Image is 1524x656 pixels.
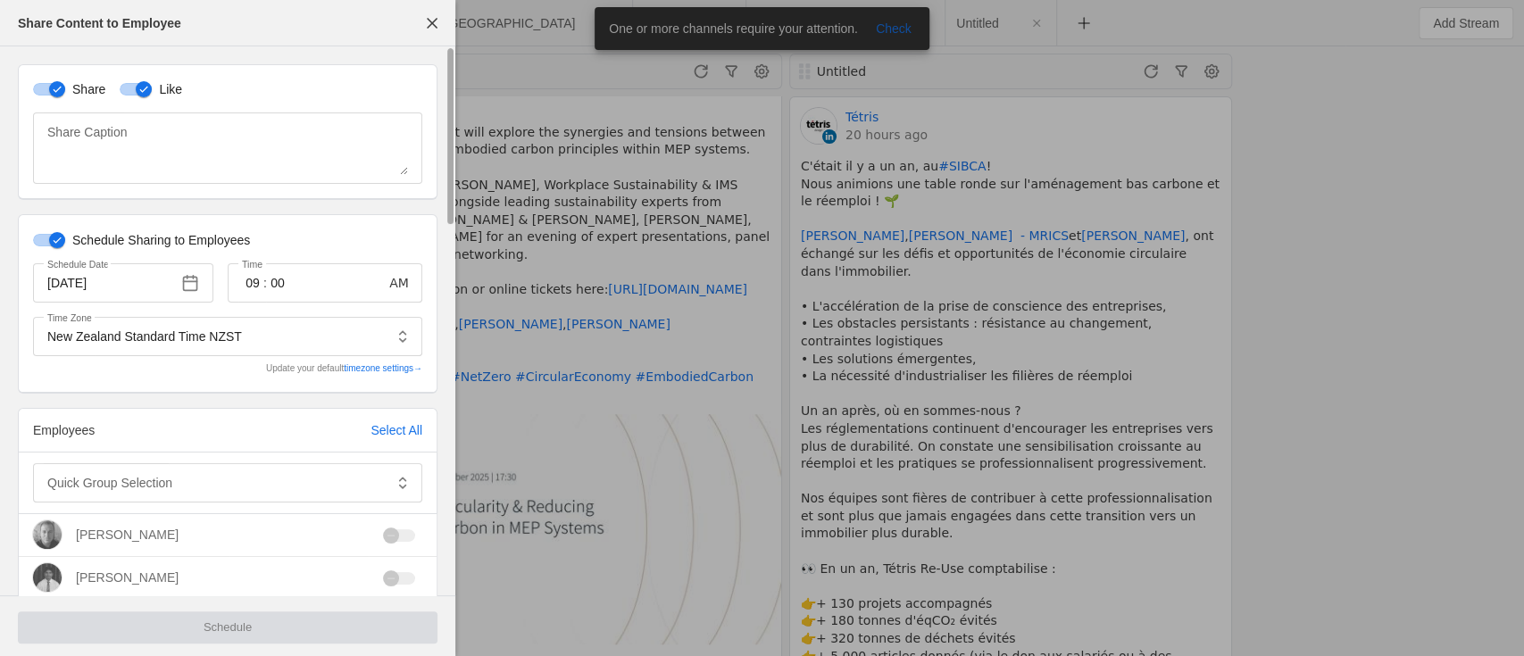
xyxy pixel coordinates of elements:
span: : [263,274,267,292]
div: Share Content to Employee [18,14,181,32]
span: → [413,363,422,373]
div: Select All [371,421,422,439]
label: Schedule Sharing to Employees [65,231,250,249]
label: Like [152,80,182,98]
img: cache [33,563,62,592]
mat-label: Quick Group Selection [47,472,172,494]
input: Minutes [267,272,288,294]
input: Hours [242,272,263,294]
mat-label: Time [242,256,262,272]
label: Share [65,80,105,98]
mat-label: Share Caption [47,121,128,143]
div: Update your default [35,360,422,378]
div: [PERSON_NAME] [76,526,179,544]
img: cache [33,520,62,549]
mat-label: Schedule Date [47,256,109,272]
span: Employees [33,423,95,437]
button: Select Timezone [387,320,419,353]
mat-label: Time Zone [47,310,92,326]
button: AM [383,267,415,299]
div: [PERSON_NAME] [76,569,179,586]
a: timezone settings [344,363,422,373]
